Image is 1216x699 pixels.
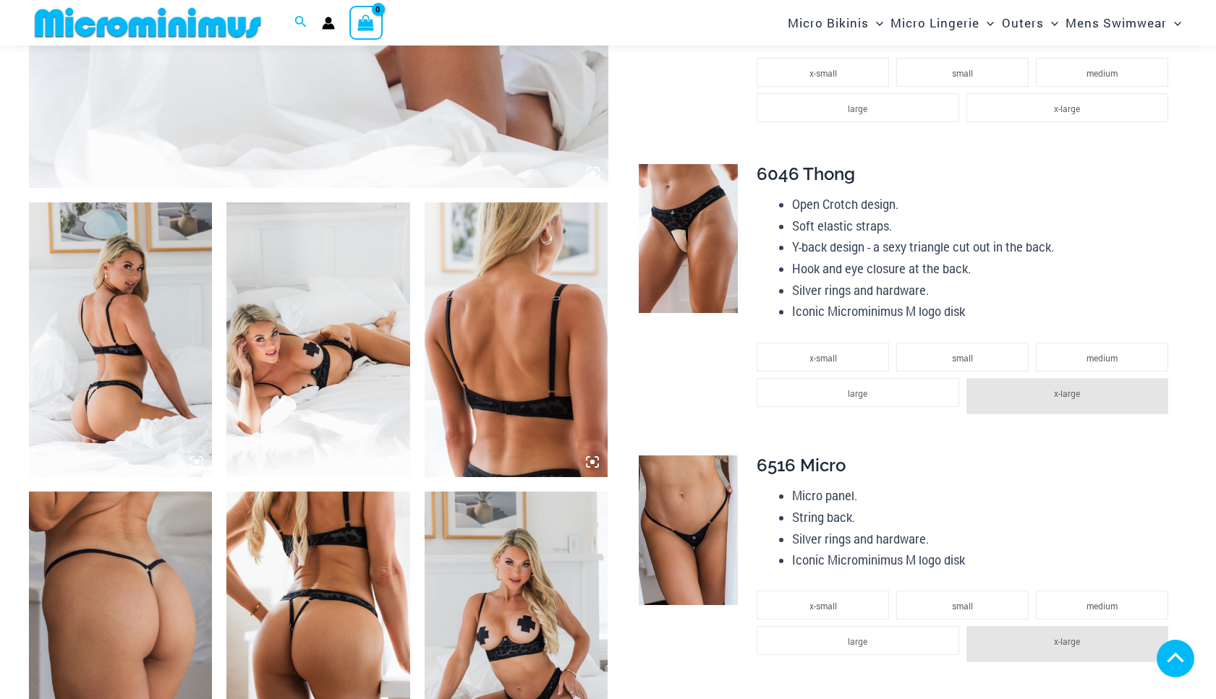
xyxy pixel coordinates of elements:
[890,4,979,41] span: Micro Lingerie
[887,4,998,41] a: Micro LingerieMenu ToggleMenu Toggle
[966,626,1168,662] li: x-large
[425,202,608,477] img: Nights Fall Silver Leopard 1036 Bra
[848,387,867,399] span: large
[792,215,1175,237] li: Soft elastic straps.
[226,202,409,477] img: Nights Fall Silver Leopard 1036 Bra 6046 Thong
[1054,387,1080,399] span: x-large
[1054,635,1080,647] span: x-large
[1044,4,1058,41] span: Menu Toggle
[966,93,1168,122] li: x-large
[998,4,1062,41] a: OutersMenu ToggleMenu Toggle
[788,4,869,41] span: Micro Bikinis
[1036,591,1168,619] li: medium
[322,17,335,30] a: Account icon link
[639,455,739,604] img: Nights Fall Silver Leopard 6516 Micro
[792,280,1175,301] li: Silver rings and hardware.
[792,528,1175,550] li: Silver rings and hardware.
[782,2,1187,43] nav: Site Navigation
[757,378,958,407] li: large
[29,7,267,39] img: MM SHOP LOGO FLAT
[29,202,212,477] img: Nights Fall Silver Leopard 1036 Bra 6046 Thong
[896,58,1029,87] li: small
[952,67,973,79] span: small
[757,591,889,619] li: x-small
[757,93,958,122] li: large
[294,14,307,33] a: Search icon link
[848,103,867,114] span: large
[757,163,855,184] span: 6046 Thong
[979,4,994,41] span: Menu Toggle
[952,600,973,612] span: small
[757,455,846,476] span: 6516 Micro
[809,67,837,79] span: x-small
[1036,343,1168,372] li: medium
[1087,67,1118,79] span: medium
[896,591,1029,619] li: small
[792,549,1175,571] li: Iconic Microminimus M logo disk
[952,352,973,364] span: small
[792,301,1175,322] li: Iconic Microminimus M logo disk
[757,343,889,372] li: x-small
[639,164,739,313] img: Nights Fall Silver Leopard 6046 Thong
[869,4,883,41] span: Menu Toggle
[792,258,1175,280] li: Hook and eye closure at the back.
[1002,4,1044,41] span: Outers
[1087,600,1118,612] span: medium
[784,4,887,41] a: Micro BikinisMenu ToggleMenu Toggle
[1167,4,1181,41] span: Menu Toggle
[792,236,1175,258] li: Y-back design - a sexy triangle cut out in the back.
[757,58,889,87] li: x-small
[896,343,1029,372] li: small
[792,194,1175,215] li: Open Crotch design.
[1066,4,1167,41] span: Mens Swimwear
[848,635,867,647] span: large
[1036,58,1168,87] li: medium
[966,378,1168,414] li: x-large
[1054,103,1080,114] span: x-large
[757,626,958,655] li: large
[809,352,837,364] span: x-small
[1062,4,1185,41] a: Mens SwimwearMenu ToggleMenu Toggle
[792,507,1175,528] li: String back.
[792,485,1175,507] li: Micro panel.
[1087,352,1118,364] span: medium
[349,6,383,39] a: View Shopping Cart, empty
[809,600,837,612] span: x-small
